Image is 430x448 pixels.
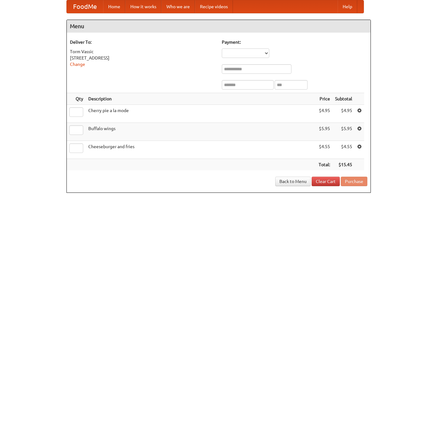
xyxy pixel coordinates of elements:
[316,159,333,171] th: Total:
[338,0,357,13] a: Help
[86,105,316,123] td: Cherry pie a la mode
[70,48,215,55] div: Torm Vassic
[333,159,355,171] th: $15.45
[312,177,340,186] a: Clear Cart
[275,177,311,186] a: Back to Menu
[316,93,333,105] th: Price
[333,123,355,141] td: $5.95
[333,93,355,105] th: Subtotal
[70,39,215,45] h5: Deliver To:
[103,0,125,13] a: Home
[195,0,233,13] a: Recipe videos
[316,123,333,141] td: $5.95
[222,39,367,45] h5: Payment:
[70,62,85,67] a: Change
[67,20,371,33] h4: Menu
[161,0,195,13] a: Who we are
[333,105,355,123] td: $4.95
[333,141,355,159] td: $4.55
[67,0,103,13] a: FoodMe
[86,93,316,105] th: Description
[316,105,333,123] td: $4.95
[70,55,215,61] div: [STREET_ADDRESS]
[341,177,367,186] button: Purchase
[316,141,333,159] td: $4.55
[86,141,316,159] td: Cheeseburger and fries
[67,93,86,105] th: Qty
[86,123,316,141] td: Buffalo wings
[125,0,161,13] a: How it works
